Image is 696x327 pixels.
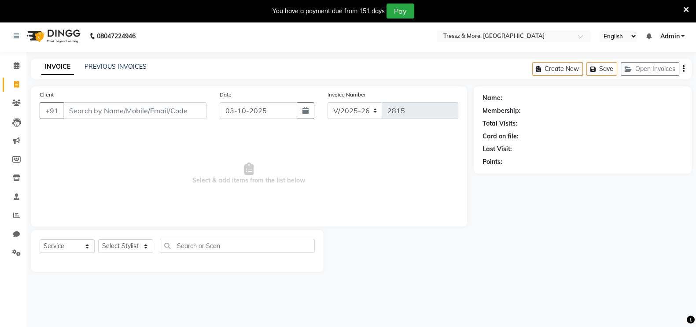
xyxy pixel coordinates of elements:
button: Save [586,62,617,76]
div: Card on file: [482,132,519,141]
a: INVOICE [41,59,74,75]
input: Search or Scan [160,239,315,253]
div: You have a payment due from 151 days [273,7,385,16]
input: Search by Name/Mobile/Email/Code [63,102,206,119]
b: 08047224946 [97,24,136,48]
div: Points: [482,157,502,167]
label: Date [220,91,232,99]
div: Membership: [482,106,521,115]
div: Last Visit: [482,145,512,154]
a: PREVIOUS INVOICES [85,63,147,71]
span: Select & add items from the list below [40,130,458,218]
img: logo [22,24,83,48]
span: Admin [660,32,679,41]
label: Client [40,91,54,99]
button: Create New [532,62,583,76]
div: Total Visits: [482,119,517,128]
div: Name: [482,93,502,103]
button: +91 [40,102,64,119]
label: Invoice Number [328,91,366,99]
button: Pay [387,4,414,19]
button: Open Invoices [621,62,679,76]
